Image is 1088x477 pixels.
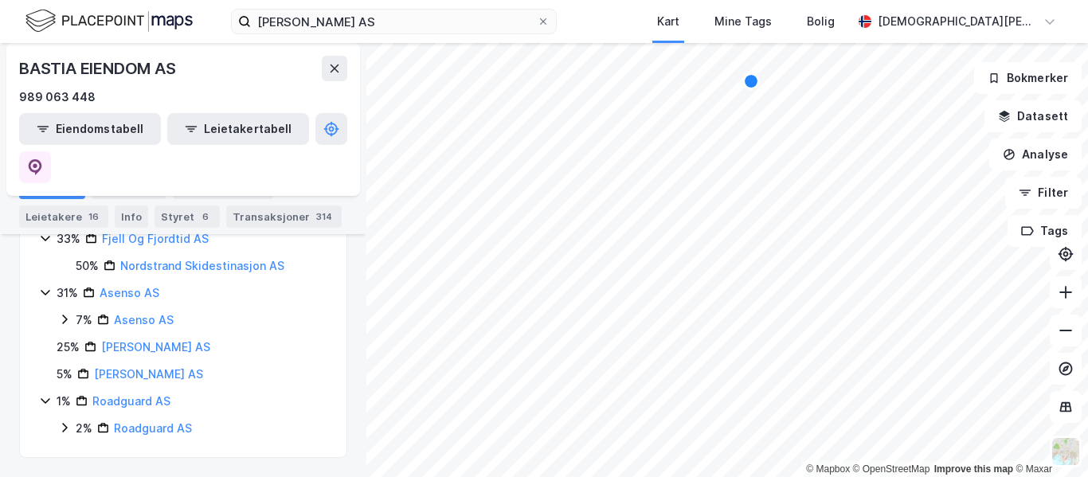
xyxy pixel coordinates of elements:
div: Leietakere [19,205,108,228]
div: 989 063 448 [19,88,96,107]
button: Tags [1008,215,1082,247]
div: 5% [57,365,72,384]
button: Filter [1005,177,1082,209]
div: BASTIA EIENDOM AS [19,56,179,81]
div: 7% [76,311,92,330]
iframe: Chat Widget [1008,401,1088,477]
div: 31% [57,283,78,303]
input: Søk på adresse, matrikkel, gårdeiere, leietakere eller personer [251,10,537,33]
div: [DEMOGRAPHIC_DATA][PERSON_NAME] [878,12,1037,31]
button: Analyse [989,139,1082,170]
a: Fjell Og Fjordtid AS [102,232,209,245]
a: [PERSON_NAME] AS [101,340,210,354]
div: 1% [57,392,71,411]
div: 314 [313,209,335,225]
div: Kart [657,12,679,31]
div: Bolig [807,12,835,31]
div: Info [115,205,148,228]
button: Bokmerker [974,62,1082,94]
div: 2% [76,419,92,438]
a: OpenStreetMap [853,463,930,475]
a: Mapbox [806,463,850,475]
a: [PERSON_NAME] AS [94,367,203,381]
div: 16 [85,209,102,225]
div: 33% [57,229,80,248]
a: Asenso AS [100,286,159,299]
div: Styret [155,205,220,228]
button: Datasett [984,100,1082,132]
a: Nordstrand Skidestinasjon AS [120,259,284,272]
a: Roadguard AS [92,394,170,408]
div: 6 [198,209,213,225]
a: Asenso AS [114,313,174,326]
button: Leietakertabell [167,113,309,145]
button: Eiendomstabell [19,113,161,145]
div: Transaksjoner [226,205,342,228]
div: Kontrollprogram for chat [1008,401,1088,477]
div: 25% [57,338,80,357]
a: Improve this map [934,463,1013,475]
div: Map marker [745,75,757,88]
img: logo.f888ab2527a4732fd821a326f86c7f29.svg [25,7,193,35]
a: Roadguard AS [114,421,192,435]
div: 50% [76,256,99,276]
div: Mine Tags [714,12,772,31]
